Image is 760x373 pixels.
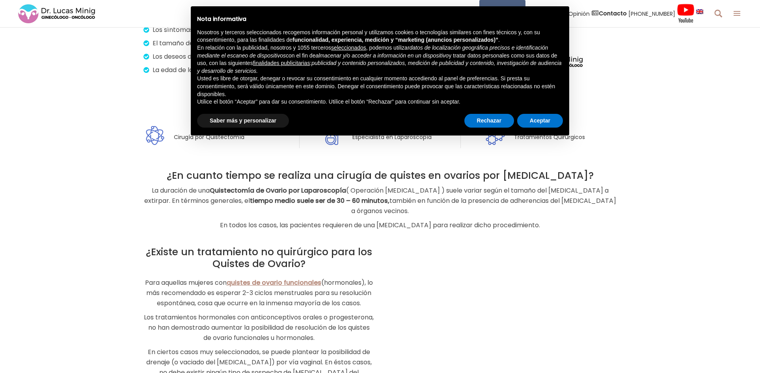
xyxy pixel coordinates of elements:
button: finalidades publicitarias [253,59,310,67]
h2: Nota informativa [197,16,563,22]
p: Nosotros y terceros seleccionados recogemos información personal y utilizamos cookies o tecnologí... [197,29,563,44]
p: La duración de una ( Operación [MEDICAL_DATA] ) suele variar según el tamaño del [MEDICAL_DATA] a... [143,186,617,216]
p: Los síntomas y su severidad. [146,25,374,35]
h2: ¿En cuanto tiempo se realiza una cirugía de quistes en ovarios por [MEDICAL_DATA]? [143,170,617,182]
strong: Contacto [599,9,627,17]
em: almacenar y/o acceder a información en un dispositivo [315,52,449,59]
p: En relación con la publicidad, nosotros y 1055 terceros , podemos utilizar con el fin de y tratar... [197,44,563,75]
img: language english [696,9,703,14]
strong: Quistectomía de Ovario por Laparoscopía [210,186,346,195]
h2: ¿Existe un tratamiento no quirúrgico para los Quistes de Ovario? [143,246,374,270]
img: Custom icon [143,126,167,145]
a: Custom icon Cirugía por Quistectomía [143,126,244,148]
em: datos de localización geográfica precisos e identificación mediante el escaneo de dispositivos [197,45,548,59]
p: Usted es libre de otorgar, denegar o revocar su consentimiento en cualquier momento accediendo al... [197,75,563,98]
p: Utilice el botón “Aceptar” para dar su consentimiento. Utilice el botón “Rechazar” para continuar... [197,98,563,106]
button: seleccionados [331,44,366,52]
p: En todos los casos, las pacientes requieren de una [MEDICAL_DATA] para realizar dicho procedimiento. [143,220,617,230]
span: [PHONE_NUMBER] [628,9,675,18]
strong: funcionalidad, experiencia, medición y “marketing (anuncios personalizados)” [292,37,498,43]
p: Los tratamientos hormonales con anticonceptivos orales o progesterona, no han demostrado aumentar... [143,312,374,343]
span: Cirugía por Quistectomía [167,126,244,148]
button: Rechazar [464,114,514,128]
img: Videos Youtube Ginecología [677,4,695,23]
button: Saber más y personalizar [197,114,289,128]
strong: tiempo medio suele ser de 30 – 60 minutos, [250,196,389,205]
button: Aceptar [517,114,563,128]
p: Los deseos de futuras gestaciones. [146,52,374,62]
em: publicidad y contenido personalizados, medición de publicidad y contenido, investigación de audie... [197,60,562,74]
p: Para aquellas mujeres con (hormonales), lo más recomendado es esperar 2-3 ciclos menstruales para... [143,278,374,308]
span: Opinión [568,9,590,18]
p: La edad de la paciente. [146,65,374,75]
p: El tamaño de los quistes. [146,38,374,48]
h2: Operación [MEDICAL_DATA] ovarios – Quistectomia Laparoscópica [143,86,617,98]
a: quistes de ovario funcionales [227,278,321,287]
